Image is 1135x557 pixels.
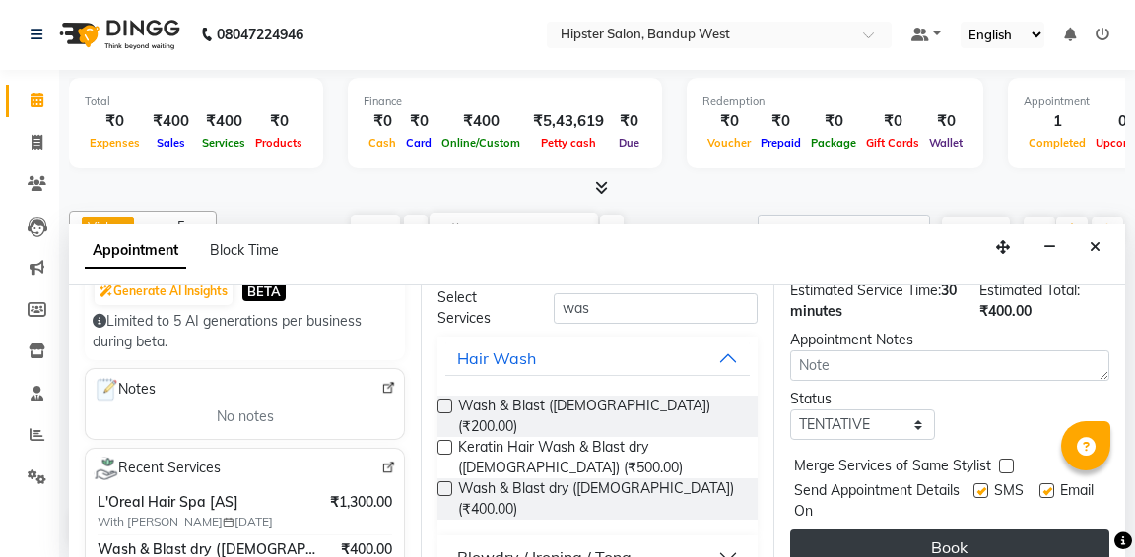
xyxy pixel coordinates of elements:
[794,480,966,522] span: Send Appointment Details On
[525,110,612,133] div: ₹5,43,619
[979,281,1080,299] span: Estimated Total:
[790,389,935,409] div: Status
[351,215,400,245] span: Today
[197,136,250,150] span: Services
[85,110,145,133] div: ₹0
[250,110,307,133] div: ₹0
[423,287,539,329] div: Select Services
[217,406,274,427] span: No notes
[330,492,392,513] span: ₹1,300.00
[756,110,806,133] div: ₹0
[98,492,318,513] span: L'Oreal Hair Spa [AS]
[93,311,397,352] div: Limited to 5 AI generations per business during beta.
[1024,136,1091,150] span: Completed
[492,216,590,245] input: 2025-09-03
[458,478,741,520] span: Wash & Blast dry ([DEMOGRAPHIC_DATA]) (₹400.00)
[445,340,749,376] button: Hair Wash
[806,110,861,133] div: ₹0
[445,222,492,237] span: Wed
[217,7,303,62] b: 08047224946
[924,136,968,150] span: Wallet
[790,330,1109,350] div: Appointment Notes
[942,217,1010,244] button: ADD NEW
[88,219,119,235] span: Vicky
[994,480,1024,522] span: SMS
[758,215,930,245] input: Search Appointment
[861,110,924,133] div: ₹0
[85,93,307,110] div: Total
[1060,480,1094,522] span: Email
[457,346,536,370] div: Hair Wash
[790,281,941,299] span: Estimated Service Time:
[1024,110,1091,133] div: 1
[702,110,756,133] div: ₹0
[436,110,525,133] div: ₹400
[536,136,601,150] span: Petty cash
[50,7,185,62] img: logo
[242,282,286,301] span: BETA
[364,93,646,110] div: Finance
[554,293,757,324] input: Search by service name
[145,110,197,133] div: ₹400
[979,302,1032,320] span: ₹400.00
[702,136,756,150] span: Voucher
[94,457,221,480] span: Recent Services
[1081,232,1109,263] button: Close
[152,136,190,150] span: Sales
[614,136,644,150] span: Due
[85,136,145,150] span: Expenses
[947,222,1005,237] span: ADD NEW
[924,110,968,133] div: ₹0
[95,278,233,305] button: Generate AI Insights
[98,513,344,530] span: With [PERSON_NAME] [DATE]
[458,396,741,437] span: Wash & Blast ([DEMOGRAPHIC_DATA]) (₹200.00)
[458,437,741,478] span: Keratin Hair Wash & Blast dry ([DEMOGRAPHIC_DATA]) (₹500.00)
[85,233,186,269] span: Appointment
[612,110,646,133] div: ₹0
[250,136,307,150] span: Products
[364,136,401,150] span: Cash
[119,219,128,235] a: x
[436,136,525,150] span: Online/Custom
[861,136,924,150] span: Gift Cards
[401,110,436,133] div: ₹0
[210,241,279,259] span: Block Time
[806,136,861,150] span: Package
[364,110,401,133] div: ₹0
[794,456,991,480] span: Merge Services of Same Stylist
[401,136,436,150] span: Card
[197,110,250,133] div: ₹400
[702,93,968,110] div: Redemption
[94,377,156,402] span: Notes
[169,218,200,234] span: +5
[756,136,806,150] span: Prepaid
